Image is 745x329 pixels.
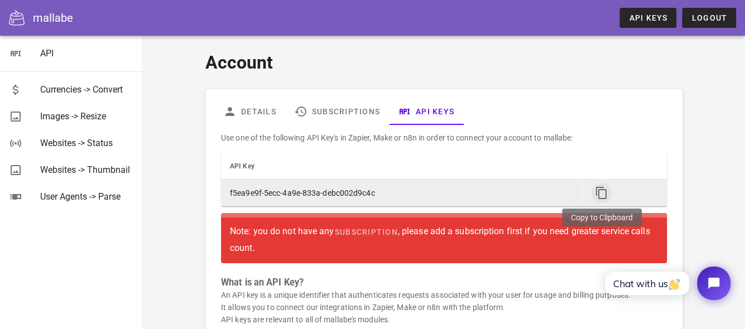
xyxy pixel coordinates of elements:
[40,84,134,95] div: Currencies -> Convert
[334,222,397,242] a: subscription
[221,289,667,326] p: An API key is a unique identifier that authenticates requests associated with your user for usage...
[230,222,658,254] div: Note: you do not have any , please add a subscription first if you need greater service calls count.
[221,132,667,144] p: Use one of the following API Key's in Zapier, Make or n8n in order to connect your account to mal...
[628,13,667,22] span: API Keys
[691,13,727,22] span: Logout
[214,98,285,125] a: Details
[221,180,583,206] td: f5ea9e9f-5ecc-4a9e-833a-debc002d9c4c
[221,153,583,180] th: API Key: Not sorted. Activate to sort ascending.
[334,228,397,236] span: subscription
[40,48,134,59] div: API
[40,138,134,148] div: Websites -> Status
[205,49,682,76] h1: Account
[619,8,676,28] a: API Keys
[230,162,254,170] span: API Key
[593,257,740,309] iframe: Tidio Chat
[40,111,134,122] div: Images -> Resize
[40,191,134,202] div: User Agents -> Parse
[221,277,667,289] h3: What is an API Key?
[40,164,134,175] div: Websites -> Thumbnail
[33,9,73,26] div: mallabe
[285,98,389,125] a: Subscriptions
[682,8,736,28] button: Logout
[389,98,463,125] a: API Keys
